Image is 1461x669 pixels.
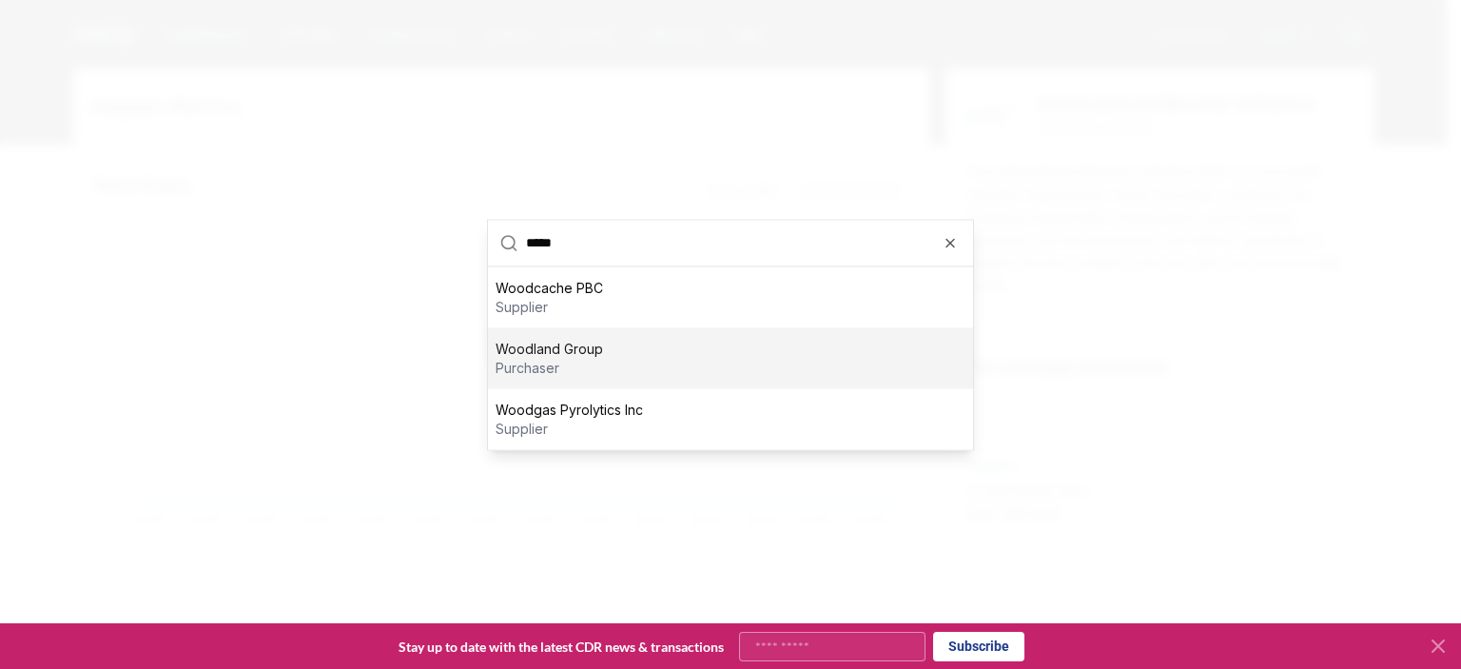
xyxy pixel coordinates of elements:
p: purchaser [496,358,603,377]
p: Woodgas Pyrolytics Inc [496,400,643,419]
p: Woodcache PBC [496,278,603,297]
p: supplier [496,419,643,438]
p: Woodland Group [496,339,603,358]
p: supplier [496,297,603,316]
